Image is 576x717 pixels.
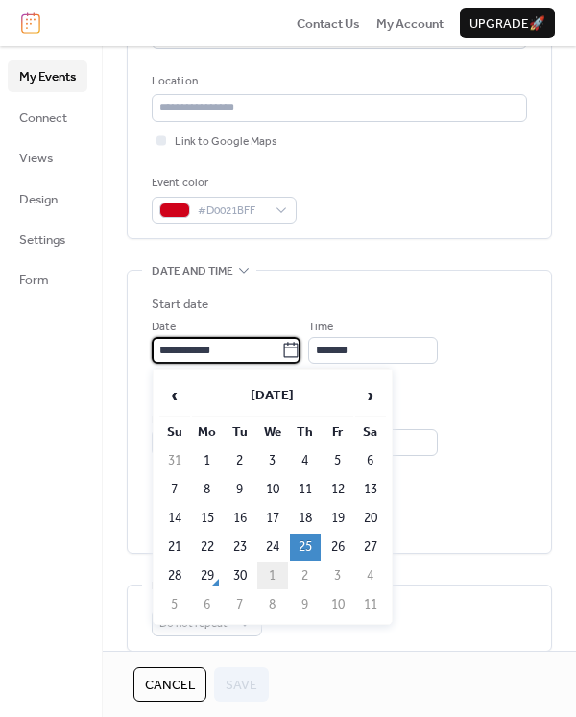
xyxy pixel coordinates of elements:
[257,418,288,445] th: We
[290,505,321,532] td: 18
[8,102,87,132] a: Connect
[192,591,223,618] td: 6
[19,271,49,290] span: Form
[159,562,190,589] td: 28
[355,505,386,532] td: 20
[152,295,208,314] div: Start date
[192,418,223,445] th: Mo
[8,224,87,254] a: Settings
[225,418,255,445] th: Tu
[159,591,190,618] td: 5
[355,447,386,474] td: 6
[152,72,523,91] div: Location
[175,132,277,152] span: Link to Google Maps
[192,505,223,532] td: 15
[355,476,386,503] td: 13
[192,476,223,503] td: 8
[308,318,333,337] span: Time
[297,13,360,33] a: Contact Us
[159,476,190,503] td: 7
[21,12,40,34] img: logo
[356,376,385,415] span: ›
[355,562,386,589] td: 4
[19,230,65,250] span: Settings
[8,60,87,91] a: My Events
[290,418,321,445] th: Th
[257,476,288,503] td: 10
[323,562,353,589] td: 3
[257,534,288,561] td: 24
[192,375,353,417] th: [DATE]
[376,13,444,33] a: My Account
[145,676,195,695] span: Cancel
[469,14,545,34] span: Upgrade 🚀
[323,591,353,618] td: 10
[323,505,353,532] td: 19
[19,149,53,168] span: Views
[8,142,87,173] a: Views
[198,202,266,221] span: #D0021BFF
[8,264,87,295] a: Form
[290,534,321,561] td: 25
[192,447,223,474] td: 1
[323,476,353,503] td: 12
[257,505,288,532] td: 17
[159,534,190,561] td: 21
[159,505,190,532] td: 14
[355,418,386,445] th: Sa
[225,505,255,532] td: 16
[323,447,353,474] td: 5
[152,318,176,337] span: Date
[290,591,321,618] td: 9
[192,562,223,589] td: 29
[8,183,87,214] a: Design
[19,190,58,209] span: Design
[257,562,288,589] td: 1
[160,376,189,415] span: ‹
[355,591,386,618] td: 11
[225,534,255,561] td: 23
[225,562,255,589] td: 30
[225,476,255,503] td: 9
[19,67,76,86] span: My Events
[290,476,321,503] td: 11
[159,447,190,474] td: 31
[297,14,360,34] span: Contact Us
[225,591,255,618] td: 7
[355,534,386,561] td: 27
[257,591,288,618] td: 8
[257,447,288,474] td: 3
[152,174,293,193] div: Event color
[192,534,223,561] td: 22
[323,418,353,445] th: Fr
[290,447,321,474] td: 4
[376,14,444,34] span: My Account
[159,418,190,445] th: Su
[323,534,353,561] td: 26
[133,667,206,702] button: Cancel
[225,447,255,474] td: 2
[290,562,321,589] td: 2
[19,108,67,128] span: Connect
[460,8,555,38] button: Upgrade🚀
[152,262,233,281] span: Date and time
